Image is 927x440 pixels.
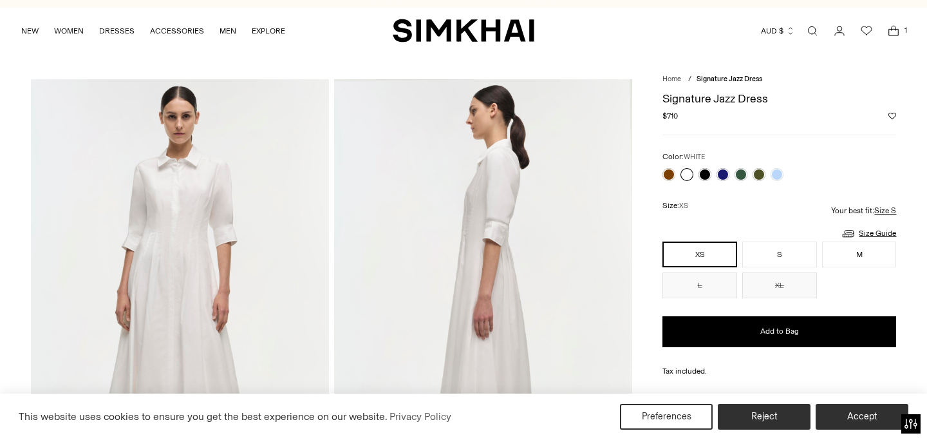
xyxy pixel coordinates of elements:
[760,326,799,337] span: Add to Bag
[662,110,678,122] span: $710
[688,74,691,85] div: /
[252,17,285,45] a: EXPLORE
[841,225,896,242] a: Size Guide
[854,18,879,44] a: Wishlist
[662,151,705,163] label: Color:
[662,365,896,377] div: Tax included.
[822,242,897,267] button: M
[662,74,896,85] nav: breadcrumbs
[662,316,896,347] button: Add to Bag
[99,17,135,45] a: DRESSES
[393,18,534,43] a: SIMKHAI
[881,18,906,44] a: Open cart modal
[21,17,39,45] a: NEW
[220,17,236,45] a: MEN
[620,404,713,430] button: Preferences
[684,153,705,161] span: WHITE
[662,273,737,298] button: L
[827,18,852,44] a: Go to the account page
[19,410,388,423] span: This website uses cookies to ensure you get the best experience on our website.
[662,93,896,104] h1: Signature Jazz Dress
[742,242,817,267] button: S
[388,407,453,426] a: Privacy Policy (opens in a new tab)
[697,75,762,83] span: Signature Jazz Dress
[900,24,912,36] span: 1
[662,242,737,267] button: XS
[54,17,84,45] a: WOMEN
[662,75,681,83] a: Home
[816,404,908,430] button: Accept
[761,17,795,45] button: AUD $
[742,273,817,298] button: XL
[150,17,204,45] a: ACCESSORIES
[662,200,688,212] label: Size:
[679,202,688,210] span: XS
[718,404,810,430] button: Reject
[888,112,896,120] button: Add to Wishlist
[800,18,825,44] a: Open search modal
